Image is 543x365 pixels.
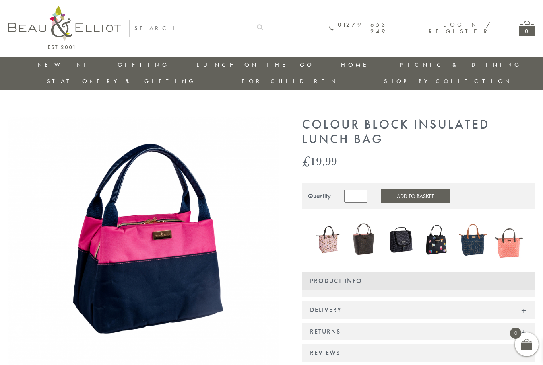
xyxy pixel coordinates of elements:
a: Stationery & Gifting [47,77,196,85]
a: 01279 653 249 [329,21,387,35]
div: Returns [302,323,535,340]
a: Navy 7L Luxury Insulated Lunch Bag [459,221,487,260]
div: Reviews [302,344,535,362]
a: Boho Luxury Insulated Lunch Bag [314,221,342,260]
a: Picnic & Dining [400,61,522,69]
img: Manhattan Larger Lunch Bag [386,221,415,258]
img: Insulated 7L Luxury Lunch Bag [495,221,523,258]
a: Insulated 7L Luxury Lunch Bag [495,221,523,260]
img: Dove Insulated Lunch Bag [350,221,378,258]
div: Delivery [302,301,535,319]
a: New in! [37,61,91,69]
li: Handbag style insulated lunch bag from the Colour Block Range. [326,297,527,325]
a: Home [341,61,373,69]
a: Manhattan Larger Lunch Bag [386,221,415,260]
a: For Children [242,77,338,85]
a: 0 [519,21,535,36]
div: Quantity [308,193,331,200]
a: Login / Register [429,21,491,35]
a: Emily Heart Insulated Lunch Bag [423,223,451,258]
img: Navy 7L Luxury Insulated Lunch Bag [459,221,487,259]
a: Lunch On The Go [196,61,314,69]
span: 0 [510,328,521,339]
h1: Colour Block Insulated Lunch Bag [302,117,535,147]
div: Product Info [302,272,535,290]
a: Dove Insulated Lunch Bag [350,221,378,260]
bdi: 19.99 [302,153,337,169]
a: Shop by collection [384,77,512,85]
button: Add to Basket [381,189,450,203]
img: Emily Heart Insulated Lunch Bag [423,223,451,256]
input: Product quantity [344,190,367,203]
img: Boho Luxury Insulated Lunch Bag [314,221,342,258]
img: logo [8,6,121,49]
input: SEARCH [130,20,252,37]
a: Gifting [118,61,169,69]
span: £ [302,153,310,169]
